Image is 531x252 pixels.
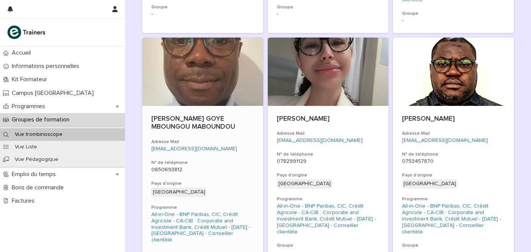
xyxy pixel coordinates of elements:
[151,167,254,173] p: 0650693812
[151,146,237,151] a: [EMAIL_ADDRESS][DOMAIN_NAME]
[402,11,505,17] h3: Groupe
[402,138,488,143] a: [EMAIL_ADDRESS][DOMAIN_NAME]
[151,160,254,166] h3: N° de téléphone
[277,151,380,157] h3: N° de téléphone
[277,203,380,235] a: All-in-One - BNP Paribas, CIC, Crédit Agricole - CA-CIB : Corporate and Investment Bank, Crédit M...
[9,90,100,97] p: Campus [GEOGRAPHIC_DATA]
[402,131,505,137] h3: Adresse Mail
[277,179,332,189] div: [GEOGRAPHIC_DATA]
[402,196,505,202] h3: Programme
[277,243,380,249] h3: Groupe
[277,4,380,10] h3: Groupe
[6,25,48,40] img: K0CqGN7SDeD6s4JG8KQk
[277,138,363,143] a: [EMAIL_ADDRESS][DOMAIN_NAME]
[9,131,69,138] p: Vue trombinoscope
[9,116,75,123] p: Groupes de formation
[277,11,380,17] p: -
[402,115,505,123] p: [PERSON_NAME]
[151,181,254,187] h3: Pays d'origine
[151,205,254,211] h3: Programme
[151,115,254,131] p: [PERSON_NAME] GOYE MBOUNGOU MABOUNDOU
[277,158,380,165] p: 0782991129
[9,197,41,205] p: Factures
[9,184,70,191] p: Bons de commande
[9,76,53,83] p: Kit Formateur
[9,144,43,150] p: Vue Liste
[402,203,505,235] a: All-in-One - BNP Paribas, CIC, Crédit Agricole - CA-CIB : Corporate and Investment Bank, Crédit M...
[402,158,505,165] p: 0753457870
[9,103,51,110] p: Programmes
[402,179,457,189] div: [GEOGRAPHIC_DATA]
[277,131,380,137] h3: Adresse Mail
[9,49,37,57] p: Accueil
[9,156,64,163] p: Vue Pédagogique
[151,11,254,17] p: -
[402,172,505,178] h3: Pays d'origine
[9,171,62,178] p: Emploi du temps
[277,172,380,178] h3: Pays d'origine
[277,196,380,202] h3: Programme
[402,151,505,157] h3: N° de téléphone
[402,17,505,24] p: -
[9,63,85,70] p: Informations personnelles
[151,187,207,197] div: [GEOGRAPHIC_DATA]
[402,243,505,249] h3: Groupe
[151,211,254,243] a: All-in-One - BNP Paribas, CIC, Crédit Agricole - CA-CIB : Corporate and Investment Bank, Crédit M...
[151,139,254,145] h3: Adresse Mail
[277,115,380,123] p: [PERSON_NAME]
[151,4,254,10] h3: Groupe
